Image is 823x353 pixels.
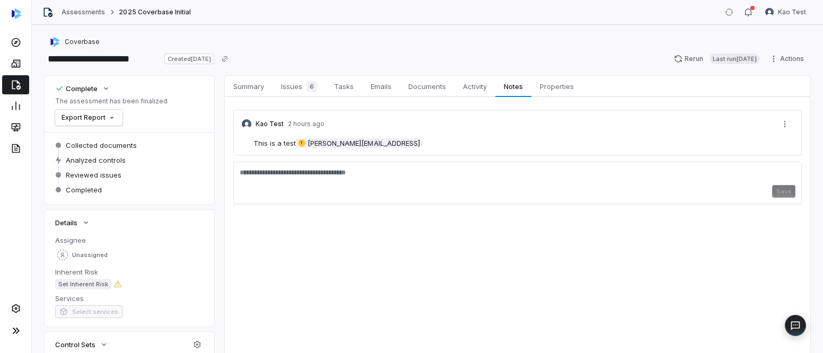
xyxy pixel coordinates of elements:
[229,80,268,93] span: Summary
[668,51,766,67] button: RerunLast run[DATE]
[66,155,126,165] span: Analyzed controls
[66,185,102,195] span: Completed
[55,110,122,126] button: Export Report
[55,267,204,277] dt: Inherent Risk
[776,116,793,132] button: More actions
[277,79,321,94] span: Issues
[52,213,93,232] button: Details
[55,218,77,227] span: Details
[307,81,317,92] span: 6
[242,119,251,129] img: Kao Test avatar
[296,138,422,148] span: [PERSON_NAME][EMAIL_ADDRESS]
[500,80,527,93] span: Notes
[710,54,760,64] span: Last run [DATE]
[12,8,21,19] img: svg%3e
[164,54,214,64] span: Created [DATE]
[330,80,358,93] span: Tasks
[759,4,812,20] button: Kao Test avatarKao Test
[66,140,137,150] span: Collected documents
[65,38,100,46] span: Coverbase
[47,32,103,51] button: https://coverbase.ai/Coverbase
[298,139,305,147] span: t
[62,8,105,16] a: Assessments
[215,49,234,68] button: Copy link
[778,8,806,16] span: Kao Test
[404,80,450,93] span: Documents
[253,139,296,147] span: This is a test
[55,279,111,289] span: Set Inherent Risk
[766,51,810,67] button: Actions
[366,80,396,93] span: Emails
[55,340,95,349] span: Control Sets
[66,170,121,180] span: Reviewed issues
[55,294,204,303] dt: Services
[55,97,168,105] p: The assessment has been finalized
[459,80,491,93] span: Activity
[765,8,774,16] img: Kao Test avatar
[288,121,325,127] p: 2 hours ago
[119,8,191,16] span: 2025 Coverbase Initial
[52,79,113,98] button: Complete
[536,80,578,93] span: Properties
[72,251,108,259] span: Unassigned
[55,84,98,93] div: Complete
[256,121,284,127] p: Kao Test
[55,235,204,245] dt: Assignee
